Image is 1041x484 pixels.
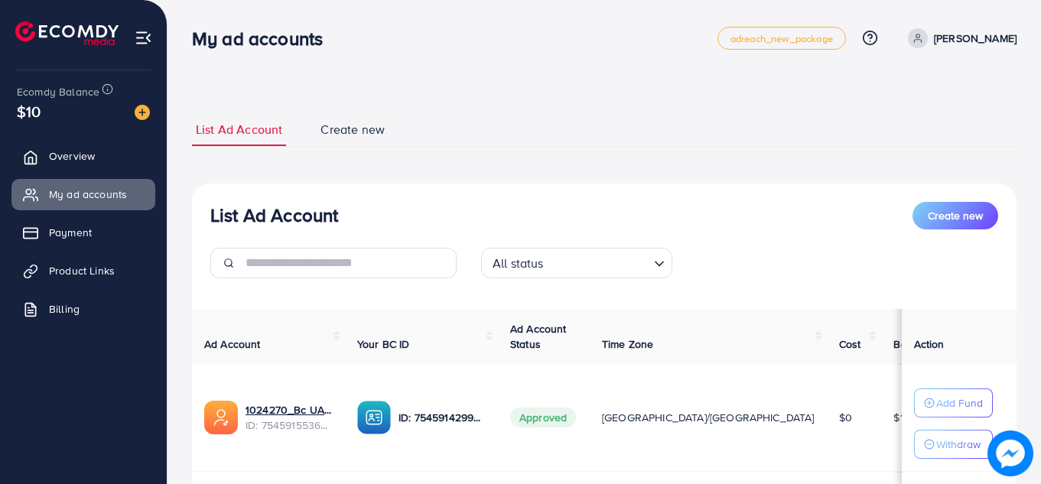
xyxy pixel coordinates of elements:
button: Add Fund [914,388,993,417]
span: Overview [49,148,95,164]
span: Time Zone [602,336,653,352]
a: adreach_new_package [717,27,846,50]
span: All status [490,252,547,274]
span: List Ad Account [196,121,282,138]
img: logo [15,21,119,45]
a: Overview [11,141,155,171]
span: Payment [49,225,92,240]
span: adreach_new_package [730,34,833,44]
span: $10 [17,100,41,122]
div: <span class='underline'>1024270_Bc UAE10kkk_1756920945833</span></br>7545915536356278280 [246,402,333,434]
p: Add Fund [936,394,983,412]
img: ic-ba-acc.ded83a64.svg [357,401,391,434]
span: Product Links [49,263,115,278]
a: [PERSON_NAME] [902,28,1017,48]
button: Withdraw [914,430,993,459]
span: Ad Account Status [510,321,567,352]
img: image [987,430,1033,476]
span: My ad accounts [49,187,127,202]
p: Withdraw [936,435,981,453]
a: Product Links [11,255,155,286]
input: Search for option [548,249,648,274]
a: Billing [11,294,155,324]
h3: My ad accounts [192,28,335,50]
a: My ad accounts [11,179,155,210]
span: Create new [320,121,385,138]
img: menu [135,29,152,47]
button: Create new [913,202,998,229]
div: Search for option [481,248,672,278]
span: Cost [839,336,861,352]
span: Your BC ID [357,336,410,352]
span: Action [914,336,945,352]
a: 1024270_Bc UAE10kkk_1756920945833 [246,402,333,417]
img: image [135,105,150,120]
span: $0 [839,410,852,425]
span: Approved [510,408,576,427]
p: ID: 7545914299548221448 [399,408,486,427]
span: [GEOGRAPHIC_DATA]/[GEOGRAPHIC_DATA] [602,410,815,425]
span: ID: 7545915536356278280 [246,417,333,433]
span: Ecomdy Balance [17,84,99,99]
span: Ad Account [204,336,261,352]
h3: List Ad Account [210,204,338,226]
span: Create new [928,208,983,223]
a: Payment [11,217,155,248]
p: [PERSON_NAME] [934,29,1017,47]
img: ic-ads-acc.e4c84228.svg [204,401,238,434]
span: Billing [49,301,80,317]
